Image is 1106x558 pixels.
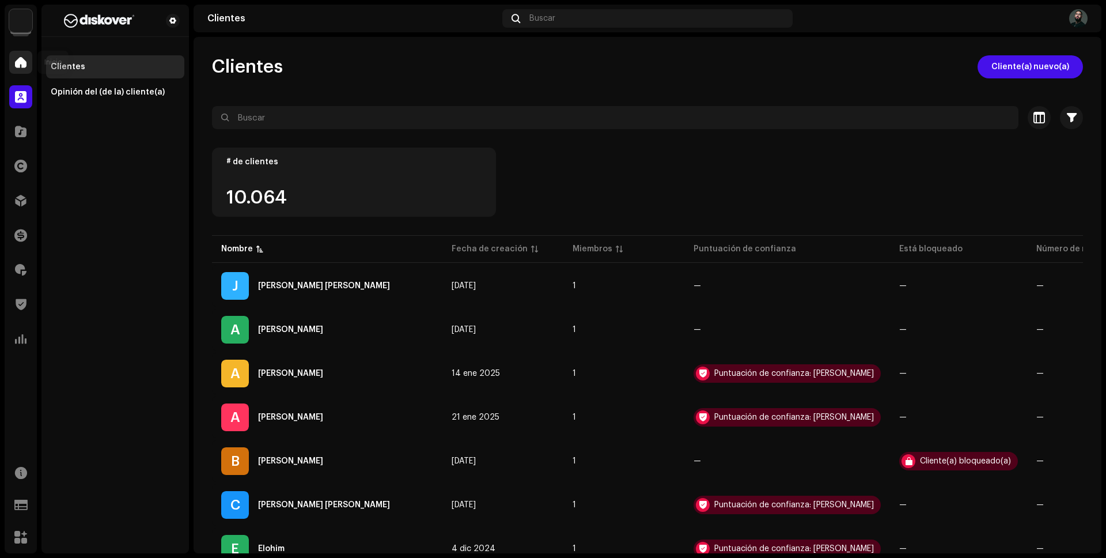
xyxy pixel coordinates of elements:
div: Nombre [221,243,253,255]
div: Cliente(a) bloqueado(a) [920,457,1011,465]
div: Fecha de creación [452,243,528,255]
re-a-table-badge: — [694,326,881,334]
div: Akira Kumpis [258,370,323,378]
re-a-table-badge: — [899,545,1018,553]
re-a-table-badge: — [899,282,1018,290]
input: Buscar [212,106,1018,129]
div: Puntuación de confianza: [PERSON_NAME] [714,545,874,553]
img: b627a117-4a24-417a-95e9-2d0c90689367 [51,14,147,28]
div: Alex cano [258,413,323,421]
span: 1 [573,326,576,334]
span: 1 [573,545,576,553]
div: Puntuación de confianza: [PERSON_NAME] [714,413,874,421]
div: Puntuación de confianza: [PERSON_NAME] [714,501,874,509]
span: 21 ene 2025 [452,413,499,421]
span: Cliente(a) nuevo(a) [991,55,1069,78]
div: A [221,404,249,431]
img: 4aa80ac8-f456-4b73-9155-3004d72a36f1 [1069,9,1088,28]
div: Clientes [207,14,498,23]
span: 14 ene 2025 [452,370,500,378]
span: Buscar [529,14,555,23]
re-o-card-value: # de clientes [212,148,496,217]
span: 22 mar 2023 [452,457,476,465]
re-a-table-badge: — [694,282,881,290]
re-m-nav-item: Clientes [46,55,184,78]
re-m-nav-item: Opinión del (de la) cliente(a) [46,81,184,104]
div: Juan Gabriel Soriano [258,282,390,290]
div: C [221,491,249,519]
div: Besay Carracedo Hernández [258,457,323,465]
div: Puntuación de confianza: [PERSON_NAME] [714,370,874,378]
span: Clientes [212,55,283,78]
re-a-table-badge: — [899,326,1018,334]
span: 1 [573,282,576,290]
button: Cliente(a) nuevo(a) [978,55,1083,78]
div: A [221,360,249,387]
div: Elohim [258,545,285,553]
span: 16 nov 2022 [452,282,476,290]
span: 4 dic 2024 [452,545,495,553]
span: 1 [573,501,576,509]
div: Clientes [51,62,85,71]
div: J [221,272,249,300]
span: 1 [573,370,576,378]
re-a-table-badge: — [694,457,881,465]
div: Miembros [573,243,612,255]
re-a-table-badge: — [899,413,1018,421]
div: B [221,447,249,475]
div: # de clientes [226,157,482,167]
re-a-table-badge: — [899,370,1018,378]
div: Carlos Javier garcia abrante [258,501,390,509]
img: 297a105e-aa6c-4183-9ff4-27133c00f2e2 [9,9,32,32]
span: 1 [573,413,576,421]
span: 11 feb 2025 [452,501,476,509]
div: Aditya Ghaghat [258,326,323,334]
re-a-table-badge: — [899,501,1018,509]
div: A [221,316,249,344]
span: 8 sept 2022 [452,326,476,334]
span: 1 [573,457,576,465]
div: Opinión del (de la) cliente(a) [51,88,165,97]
